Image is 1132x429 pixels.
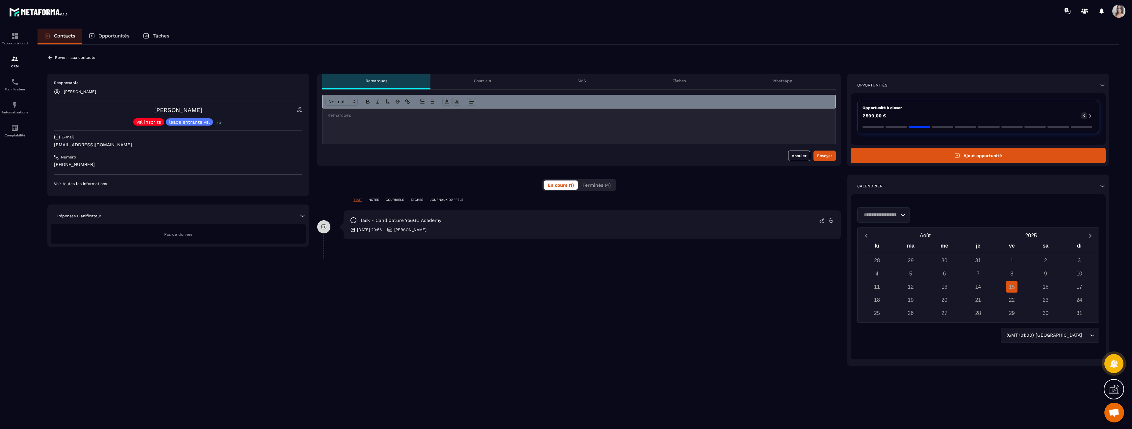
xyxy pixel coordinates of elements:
p: [EMAIL_ADDRESS][DOMAIN_NAME] [54,142,302,148]
p: Opportunités [98,33,130,39]
button: Envoyer [813,151,836,161]
p: Comptabilité [2,133,28,137]
div: 30 [1040,307,1051,319]
p: WhatsApp [772,78,792,83]
div: ma [894,241,927,253]
a: Ouvrir le chat [1104,403,1124,422]
a: [PERSON_NAME] [154,107,202,113]
p: NOTES [369,198,379,202]
div: 20 [939,294,950,306]
p: Contacts [54,33,75,39]
p: Automatisations [2,110,28,114]
div: 13 [939,281,950,293]
p: vsl inscrits [137,120,161,124]
div: 28 [972,307,984,319]
p: Tâches [673,78,686,83]
p: CRM [2,64,28,68]
div: 27 [939,307,950,319]
p: Planificateur [2,87,28,91]
div: 9 [1040,268,1051,279]
div: 30 [939,255,950,266]
div: 12 [905,281,916,293]
div: Search for option [1001,328,1099,343]
img: formation [11,55,19,63]
div: 15 [1006,281,1017,293]
input: Search for option [1083,332,1088,339]
img: scheduler [11,78,19,86]
p: JOURNAUX D'APPELS [430,198,463,202]
div: me [928,241,961,253]
div: 21 [972,294,984,306]
div: Calendar wrapper [860,241,1096,319]
p: [PERSON_NAME] [394,227,426,232]
p: Opportunités [857,83,888,88]
p: leads entrants vsl [169,120,210,124]
p: COURRIELS [386,198,404,202]
div: 26 [905,307,916,319]
div: Calendar days [860,255,1096,319]
div: 6 [939,268,950,279]
div: 18 [871,294,883,306]
a: automationsautomationsAutomatisations [2,96,28,119]
p: Réponses Planificateur [57,213,101,219]
p: Numéro [61,155,76,160]
img: logo [9,6,68,18]
div: 11 [871,281,883,293]
button: Previous month [860,231,872,240]
div: Envoyer [817,153,832,159]
div: 4 [871,268,883,279]
p: [PERSON_NAME] [64,89,96,94]
p: 2 599,00 € [862,113,886,118]
div: lu [860,241,894,253]
div: 19 [905,294,916,306]
p: Tableau de bord [2,41,28,45]
input: Search for option [862,211,899,219]
div: 10 [1073,268,1085,279]
button: Annuler [788,151,810,161]
span: Pas de donnée [164,232,193,237]
div: 2 [1040,255,1051,266]
button: Next month [1084,231,1096,240]
button: Open years overlay [978,230,1084,241]
div: 1 [1006,255,1017,266]
p: Responsable [54,80,302,85]
div: 5 [905,268,916,279]
a: formationformationTableau de bord [2,27,28,50]
div: 31 [972,255,984,266]
span: (GMT+01:00) [GEOGRAPHIC_DATA] [1005,332,1083,339]
p: Opportunité à closer [862,105,1094,110]
div: di [1063,241,1096,253]
div: 14 [972,281,984,293]
div: 28 [871,255,883,266]
p: Revenir aux contacts [55,55,95,60]
span: En cours (1) [548,182,574,188]
div: 22 [1006,294,1017,306]
button: Ajout opportunité [851,148,1106,163]
div: 24 [1073,294,1085,306]
button: Open months overlay [872,230,978,241]
a: Tâches [136,29,176,44]
p: Voir toutes les informations [54,181,302,186]
div: 17 [1073,281,1085,293]
p: TOUT [353,198,362,202]
a: Opportunités [82,29,136,44]
div: 8 [1006,268,1017,279]
img: accountant [11,124,19,132]
a: accountantaccountantComptabilité [2,119,28,142]
a: formationformationCRM [2,50,28,73]
div: 23 [1040,294,1051,306]
div: 16 [1040,281,1051,293]
p: +3 [215,119,223,126]
div: 29 [1006,307,1017,319]
button: Terminés (4) [579,180,615,190]
div: 7 [972,268,984,279]
div: je [961,241,995,253]
div: 25 [871,307,883,319]
p: SMS [578,78,586,83]
a: Contacts [38,29,82,44]
button: En cours (1) [544,180,578,190]
div: ve [995,241,1029,253]
div: Search for option [857,207,910,223]
p: E-mail [62,134,74,140]
p: [DATE] 20:56 [357,227,382,232]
